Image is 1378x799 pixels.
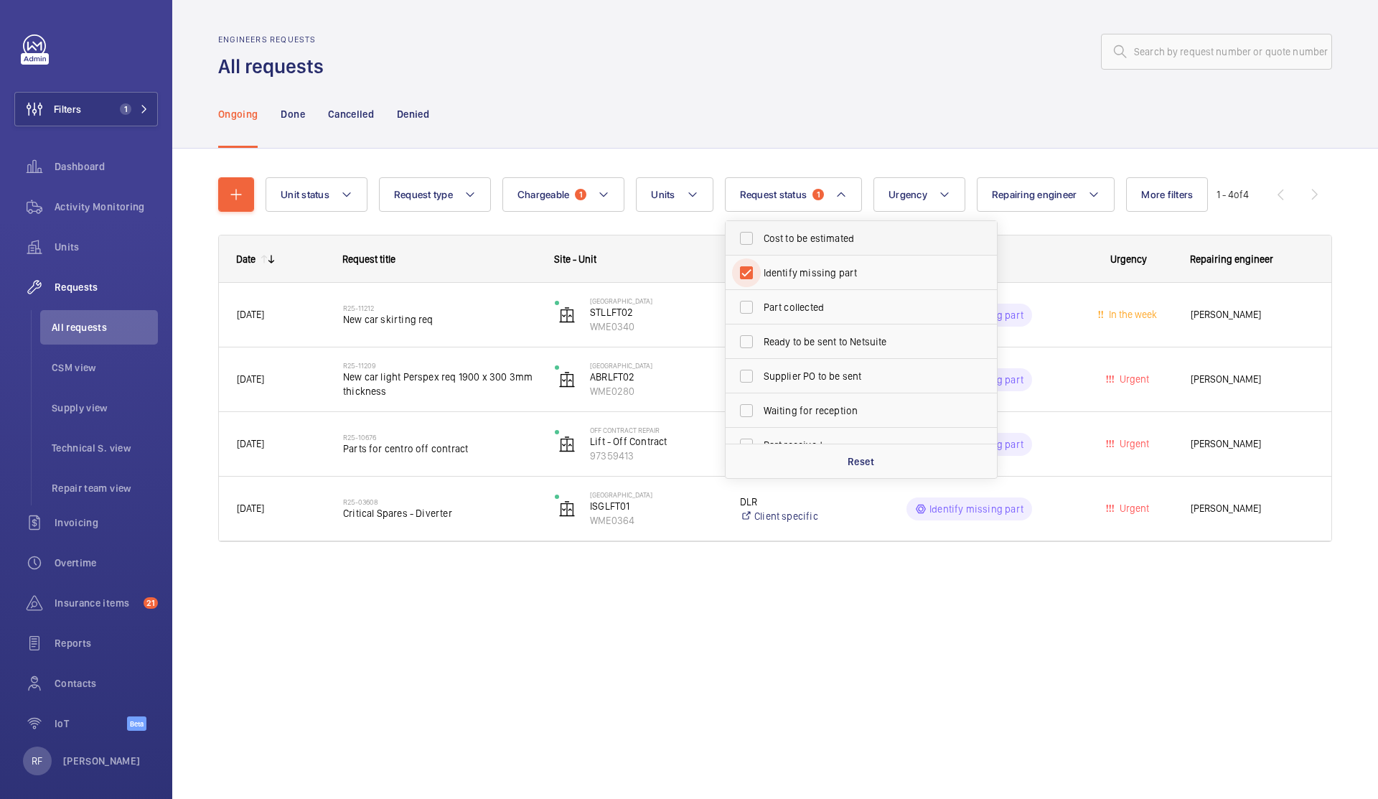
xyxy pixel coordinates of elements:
[502,177,625,212] button: Chargeable1
[1191,436,1313,452] span: [PERSON_NAME]
[764,438,961,452] span: Part received
[1110,253,1147,265] span: Urgency
[55,676,158,691] span: Contacts
[1117,373,1149,385] span: Urgent
[218,53,332,80] h1: All requests
[54,102,81,116] span: Filters
[237,309,264,320] span: [DATE]
[575,189,586,200] span: 1
[558,307,576,324] img: elevator.svg
[55,556,158,570] span: Overtime
[218,107,258,121] p: Ongoing
[343,441,536,456] span: Parts for centro off contract
[590,384,721,398] p: WME0280
[52,481,158,495] span: Repair team view
[237,503,264,514] span: [DATE]
[55,515,158,530] span: Invoicing
[929,502,1023,516] p: Identify missing part
[343,370,536,398] span: New car light Perspex req 1900 x 300 3mm thickness
[873,177,965,212] button: Urgency
[127,716,146,731] span: Beta
[342,253,395,265] span: Request title
[266,177,367,212] button: Unit status
[1106,309,1157,320] span: In the week
[1101,34,1332,70] input: Search by request number or quote number
[764,231,961,246] span: Cost to be estimated
[590,370,721,384] p: ABRLFT02
[1141,189,1193,200] span: More filters
[1117,503,1149,514] span: Urgent
[343,361,536,370] h2: R25-11209
[590,361,721,370] p: [GEOGRAPHIC_DATA]
[343,304,536,312] h2: R25-11212
[651,189,675,200] span: Units
[558,371,576,388] img: elevator.svg
[52,401,158,415] span: Supply view
[397,107,429,121] p: Denied
[1126,177,1208,212] button: More filters
[1191,500,1313,517] span: [PERSON_NAME]
[281,189,329,200] span: Unit status
[558,500,576,518] img: elevator.svg
[590,490,721,499] p: [GEOGRAPHIC_DATA]
[55,716,127,731] span: IoT
[554,253,596,265] span: Site - Unit
[328,107,374,121] p: Cancelled
[848,454,874,469] p: Reset
[1191,371,1313,388] span: [PERSON_NAME]
[55,636,158,650] span: Reports
[63,754,141,768] p: [PERSON_NAME]
[764,369,961,383] span: Supplier PO to be sent
[343,506,536,520] span: Critical Spares - Diverter
[55,280,158,294] span: Requests
[977,177,1115,212] button: Repairing engineer
[1117,438,1149,449] span: Urgent
[517,189,570,200] span: Chargeable
[590,296,721,305] p: [GEOGRAPHIC_DATA]
[1191,307,1313,323] span: [PERSON_NAME]
[144,597,158,609] span: 21
[764,300,961,314] span: Part collected
[237,373,264,385] span: [DATE]
[218,34,332,45] h2: Engineers requests
[55,240,158,254] span: Units
[764,266,961,280] span: Identify missing part
[343,312,536,327] span: New car skirting req
[14,92,158,126] button: Filters1
[992,189,1077,200] span: Repairing engineer
[764,335,961,349] span: Ready to be sent to Netsuite
[55,159,158,174] span: Dashboard
[590,319,721,334] p: WME0340
[590,449,721,463] p: 97359413
[636,177,713,212] button: Units
[889,189,927,200] span: Urgency
[236,253,256,265] div: Date
[55,200,158,214] span: Activity Monitoring
[590,305,721,319] p: STLLFT02
[394,189,453,200] span: Request type
[590,513,721,528] p: WME0364
[1190,253,1273,265] span: Repairing engineer
[32,754,42,768] p: RF
[52,320,158,335] span: All requests
[764,403,961,418] span: Waiting for reception
[52,360,158,375] span: CSM view
[55,596,138,610] span: Insurance items
[590,434,721,449] p: Lift - Off Contract
[740,189,807,200] span: Request status
[812,189,824,200] span: 1
[740,509,854,523] a: Client specific
[1217,190,1249,200] span: 1 - 4 4
[740,495,854,509] p: DLR
[379,177,491,212] button: Request type
[343,433,536,441] h2: R25-10676
[237,438,264,449] span: [DATE]
[120,103,131,115] span: 1
[590,499,721,513] p: ISGLFT01
[52,441,158,455] span: Technical S. view
[281,107,304,121] p: Done
[343,497,536,506] h2: R25-03608
[725,177,863,212] button: Request status1
[558,436,576,453] img: elevator.svg
[1234,189,1243,200] span: of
